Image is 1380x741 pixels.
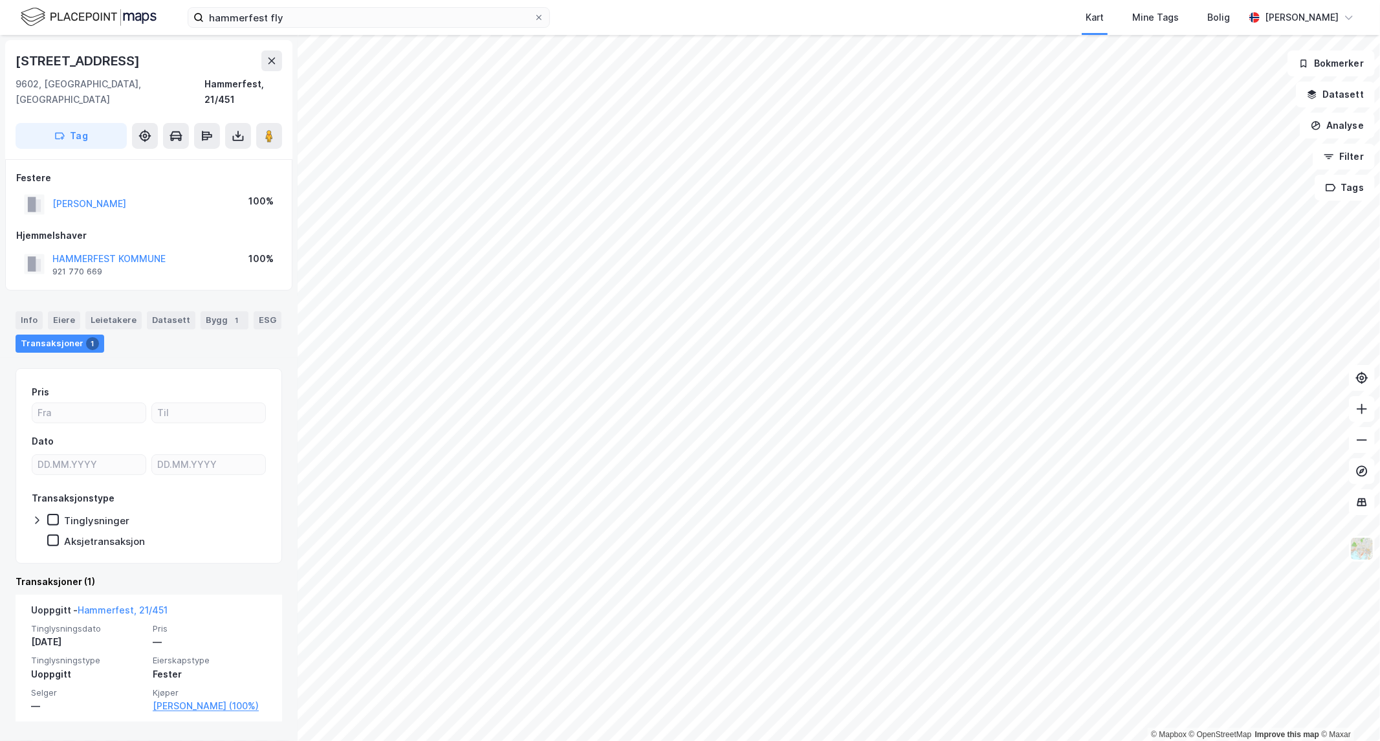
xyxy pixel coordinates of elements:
div: — [31,698,145,714]
span: Selger [31,687,145,698]
div: Bygg [201,311,248,329]
a: OpenStreetMap [1189,730,1252,739]
input: DD.MM.YYYY [152,455,265,474]
img: Z [1350,536,1374,561]
button: Tag [16,123,127,149]
div: Hjemmelshaver [16,228,281,243]
button: Analyse [1300,113,1375,138]
div: Dato [32,434,54,449]
button: Datasett [1296,82,1375,107]
div: 9602, [GEOGRAPHIC_DATA], [GEOGRAPHIC_DATA] [16,76,204,107]
div: Transaksjoner (1) [16,574,282,590]
div: Bolig [1207,10,1230,25]
div: Aksjetransaksjon [64,535,145,547]
div: — [153,634,267,650]
img: logo.f888ab2527a4732fd821a326f86c7f29.svg [21,6,157,28]
input: Til [152,403,265,423]
div: Info [16,311,43,329]
div: Datasett [147,311,195,329]
span: Pris [153,623,267,634]
span: Kjøper [153,687,267,698]
div: Hammerfest, 21/451 [204,76,282,107]
button: Tags [1315,175,1375,201]
div: 1 [230,314,243,327]
a: Mapbox [1151,730,1187,739]
input: DD.MM.YYYY [32,455,146,474]
a: [PERSON_NAME] (100%) [153,698,267,714]
div: 921 770 669 [52,267,102,277]
span: Eierskapstype [153,655,267,666]
div: 100% [248,251,274,267]
div: Kart [1086,10,1104,25]
a: Improve this map [1255,730,1319,739]
input: Søk på adresse, matrikkel, gårdeiere, leietakere eller personer [204,8,534,27]
div: Uoppgitt - [31,603,168,623]
div: Fester [153,667,267,682]
div: [PERSON_NAME] [1265,10,1339,25]
div: Pris [32,384,49,400]
div: Eiere [48,311,80,329]
span: Tinglysningsdato [31,623,145,634]
button: Bokmerker [1287,50,1375,76]
div: Mine Tags [1132,10,1179,25]
div: Transaksjonstype [32,491,115,506]
div: Leietakere [85,311,142,329]
a: Hammerfest, 21/451 [78,604,168,615]
iframe: Chat Widget [1315,679,1380,741]
div: Tinglysninger [64,514,129,527]
input: Fra [32,403,146,423]
div: Festere [16,170,281,186]
div: [STREET_ADDRESS] [16,50,142,71]
div: ESG [254,311,281,329]
div: Kontrollprogram for chat [1315,679,1380,741]
div: Transaksjoner [16,335,104,353]
span: Tinglysningstype [31,655,145,666]
div: Uoppgitt [31,667,145,682]
div: 1 [86,337,99,350]
div: 100% [248,194,274,209]
button: Filter [1313,144,1375,170]
div: [DATE] [31,634,145,650]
